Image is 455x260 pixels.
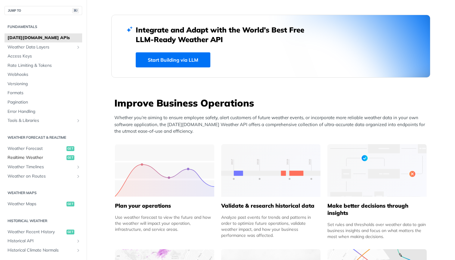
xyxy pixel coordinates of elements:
span: Access Keys [8,53,81,59]
a: Pagination [5,98,82,107]
span: Versioning [8,81,81,87]
button: Show subpages for Weather Data Layers [76,45,81,50]
h5: Make better decisions through insights [327,202,427,217]
span: get [67,202,74,206]
span: [DATE][DOMAIN_NAME] APIs [8,35,81,41]
span: Error Handling [8,109,81,115]
a: Weather Forecastget [5,144,82,153]
h2: Fundamentals [5,24,82,29]
span: ⌘/ [72,8,79,13]
h5: Plan your operations [115,202,214,209]
a: Versioning [5,79,82,88]
a: [DATE][DOMAIN_NAME] APIs [5,33,82,42]
span: Historical Climate Normals [8,247,74,253]
a: Start Building via LLM [136,52,210,67]
button: Show subpages for Weather Timelines [76,165,81,169]
div: Set rules and thresholds over weather data to gain business insights and focus on what matters th... [327,221,427,240]
a: Weather Mapsget [5,200,82,209]
span: get [67,230,74,234]
img: 13d7ca0-group-496-2.svg [221,144,320,197]
span: get [67,155,74,160]
div: Analyze past events for trends and patterns in order to optimize future operations, validate weat... [221,214,320,238]
a: Error Handling [5,107,82,116]
a: Historical APIShow subpages for Historical API [5,237,82,246]
span: get [67,146,74,151]
span: Weather Recent History [8,229,65,235]
h2: Integrate and Adapt with the World’s Best Free LLM-Ready Weather API [136,25,313,44]
span: Weather on Routes [8,173,74,179]
img: 39565e8-group-4962x.svg [115,144,214,197]
span: Historical API [8,238,74,244]
button: Show subpages for Historical API [76,239,81,243]
span: Realtime Weather [8,155,65,161]
img: a22d113-group-496-32x.svg [327,144,427,197]
a: Rate Limiting & Tokens [5,61,82,70]
h3: Improve Business Operations [114,96,430,110]
h2: Weather Maps [5,190,82,196]
a: Weather on RoutesShow subpages for Weather on Routes [5,172,82,181]
span: Weather Timelines [8,164,74,170]
span: Formats [8,90,81,96]
a: Formats [5,88,82,97]
button: Show subpages for Weather on Routes [76,174,81,179]
div: Use weather forecast to view the future and how the weather will impact your operation, infrastru... [115,214,214,232]
a: Weather Data LayersShow subpages for Weather Data Layers [5,43,82,52]
a: Webhooks [5,70,82,79]
button: JUMP TO⌘/ [5,6,82,15]
span: Weather Data Layers [8,44,74,50]
span: Pagination [8,99,81,105]
a: Access Keys [5,52,82,61]
a: Realtime Weatherget [5,153,82,162]
p: Whether you’re aiming to ensure employee safety, alert customers of future weather events, or inc... [114,114,430,135]
span: Webhooks [8,72,81,78]
span: Tools & Libraries [8,118,74,124]
a: Historical Climate NormalsShow subpages for Historical Climate Normals [5,246,82,255]
button: Show subpages for Historical Climate Normals [76,248,81,253]
span: Weather Forecast [8,146,65,152]
h2: Weather Forecast & realtime [5,135,82,140]
h2: Historical Weather [5,218,82,224]
span: Weather Maps [8,201,65,207]
a: Tools & LibrariesShow subpages for Tools & Libraries [5,116,82,125]
a: Weather Recent Historyget [5,227,82,237]
button: Show subpages for Tools & Libraries [76,118,81,123]
a: Weather TimelinesShow subpages for Weather Timelines [5,162,82,172]
span: Rate Limiting & Tokens [8,63,81,69]
h5: Validate & research historical data [221,202,320,209]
